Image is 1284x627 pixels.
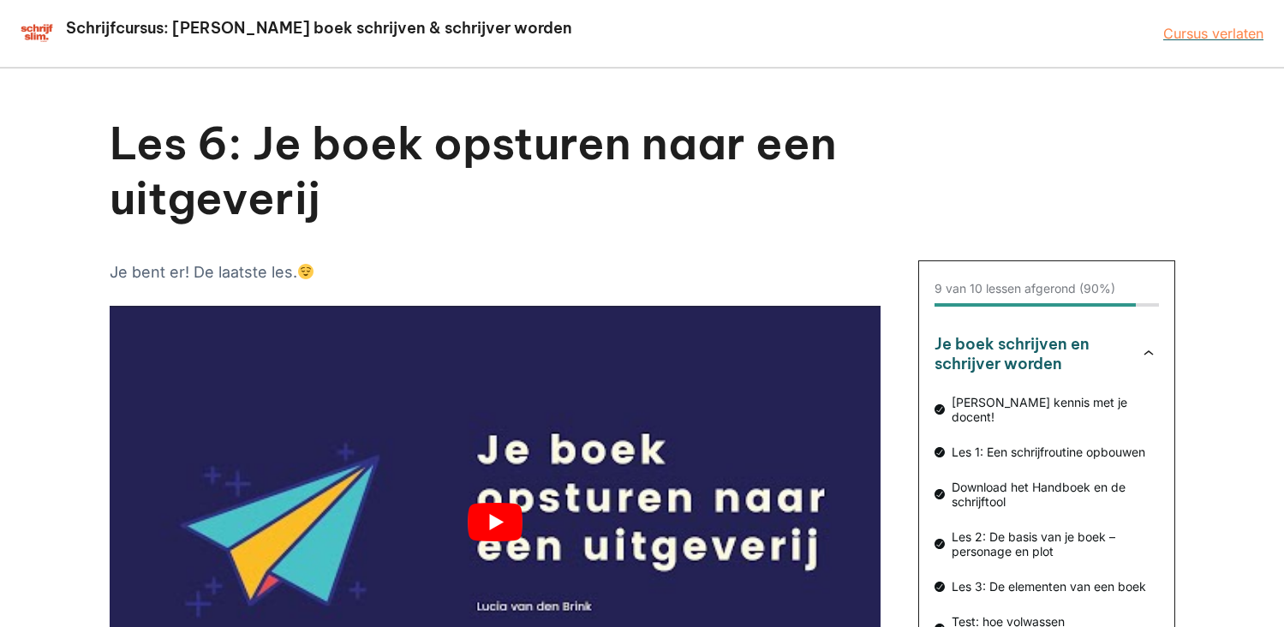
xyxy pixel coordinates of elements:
span: Les 2: De basis van je boek – personage en plot [945,529,1159,558]
button: Je boek schrijven en schrijver worden [935,334,1159,375]
a: Les 3: De elementen van een boek [935,579,1159,594]
img: schrijfcursus schrijfslim academy [21,23,54,44]
h3: Je boek schrijven en schrijver worden [935,334,1121,375]
a: [PERSON_NAME] kennis met je docent! [935,395,1159,424]
p: Je bent er! De laatste les. [110,260,881,285]
span: Les 3: De elementen van een boek [945,579,1159,594]
img: 😌 [298,264,314,279]
a: Cursus verlaten [1163,25,1263,42]
a: Les 1: Een schrijfroutine opbouwen [935,445,1159,459]
h2: Schrijfcursus: [PERSON_NAME] boek schrijven & schrijver worden [64,18,574,38]
span: [PERSON_NAME] kennis met je docent! [945,395,1159,424]
span: Download het Handboek en de schrijftool [945,480,1159,509]
h1: Les 6: Je boek opsturen naar een uitgeverij [110,116,881,226]
a: Les 2: De basis van je boek – personage en plot [935,529,1159,558]
div: 9 van 10 lessen afgerond (90%) [935,282,1115,296]
a: Download het Handboek en de schrijftool [935,480,1159,509]
span: Les 1: Een schrijfroutine opbouwen [945,445,1159,459]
